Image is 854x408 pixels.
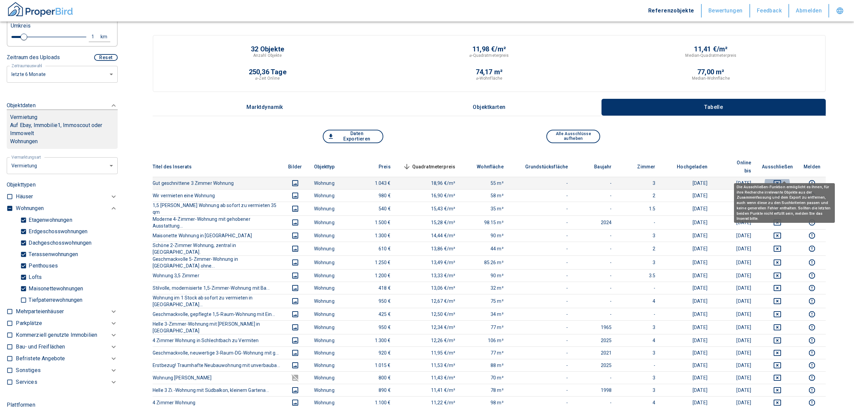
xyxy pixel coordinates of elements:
td: 1965 [573,320,617,334]
img: ProperBird Logo and Home Button [7,1,74,18]
td: - [573,282,617,294]
td: [DATE] [661,294,713,308]
td: 13,33 €/m² [396,269,461,282]
td: [DATE] [713,359,756,371]
button: deselect this listing [762,386,793,394]
button: images [287,179,303,187]
p: Wohnungen [10,137,114,146]
p: Lofts [27,275,42,280]
td: - [509,189,574,202]
td: 3 [617,229,661,242]
button: report this listing [804,297,820,305]
button: Alle Ausschlüsse aufheben [546,130,600,143]
button: images [287,386,303,394]
td: 11,53 €/m² [396,359,461,371]
th: Geschmackvolle, gepflegte 1,5-Raum-Wohnung mit Ein... [153,308,282,320]
span: Baujahr [583,163,612,171]
div: Kommerziell genutzte Immobilien [16,329,118,341]
button: report this listing [804,386,820,394]
th: Maisonette Wohnung in [GEOGRAPHIC_DATA] [153,229,282,242]
p: ⌀-Wohnfläche [476,75,502,81]
button: deselect this listing [762,232,793,240]
p: Penthouses [27,263,58,269]
button: images [287,245,303,253]
td: 88 m² [461,359,509,371]
div: Sonstiges [16,365,118,376]
button: images [287,374,303,382]
td: Wohnung [309,269,352,282]
p: 11,98 €/m² [472,46,506,52]
th: Wohnung [PERSON_NAME] [153,371,282,384]
td: 950 € [352,294,396,308]
td: - [509,215,574,229]
button: images [287,258,303,267]
td: [DATE] [713,308,756,320]
td: 1.300 € [352,334,396,346]
td: 15,43 €/m² [396,202,461,215]
td: 13,06 €/m² [396,282,461,294]
th: 1,5 [PERSON_NAME] Wohnung ab sofort zu vermieten 35 qm [153,202,282,215]
p: Mehrparteienhäuser [16,308,64,316]
td: 55 m² [461,177,509,189]
button: deselect this listing [762,323,793,331]
div: Die Ausschließen-Funktion ermöglicht es Ihnen, für ihre Recherche irrelevante Objekte aus der Zus... [734,183,835,223]
td: Wohnung [309,189,352,202]
td: - [617,308,661,320]
td: [DATE] [661,202,713,215]
td: - [509,371,574,384]
button: Bewertungen [702,4,750,17]
td: [DATE] [661,384,713,396]
span: Online bis [718,159,751,175]
td: 34 m² [461,308,509,320]
td: [DATE] [661,371,713,384]
td: 1.250 € [352,255,396,269]
button: Daten Exportieren [323,130,383,143]
td: 950 € [352,320,396,334]
button: images [287,361,303,369]
td: [DATE] [713,282,756,294]
button: deselect this listing [762,361,793,369]
button: deselect this listing [762,399,793,407]
div: Parkplätze [16,318,118,329]
button: report this listing [804,374,820,382]
td: 106 m² [461,334,509,346]
p: Wohnungen [16,204,43,212]
p: Erdgeschosswohnungen [27,229,87,234]
button: deselect this listing [762,284,793,292]
button: deselect this listing [762,336,793,344]
div: Befristete Angebote [16,353,118,365]
button: images [287,336,303,344]
td: 44 m² [461,242,509,255]
td: - [573,269,617,282]
p: 11,41 €/m² [694,46,728,52]
button: report this listing [804,310,820,318]
td: [DATE] [713,371,756,384]
td: 418 € [352,282,396,294]
th: Bilder [282,157,309,177]
button: deselect this listing [762,258,793,267]
td: - [509,242,574,255]
button: images [287,218,303,227]
td: - [573,189,617,202]
td: Wohnung [309,371,352,384]
th: Schöne 2-Zimmer Wohnung, zentral in [GEOGRAPHIC_DATA]. [153,242,282,255]
td: 90 m² [461,269,509,282]
td: [DATE] [713,320,756,334]
button: images [287,272,303,280]
button: images [287,232,303,240]
td: 1.5 [617,202,661,215]
p: Parkplätze [16,319,42,327]
p: Kommerziell genutzte Immobilien [16,331,97,339]
button: report this listing [804,232,820,240]
p: Anzahl Objekte [253,52,282,58]
span: Wohnfläche [466,163,504,171]
th: Wohnung 3,5 Zimmer [153,269,282,282]
td: 14,44 €/m² [396,229,461,242]
th: Wohnung im 1 Stock ab sofort zu vermieten in [GEOGRAPHIC_DATA]... [153,294,282,308]
button: images [287,284,303,292]
p: 250,36 Tage [249,69,286,75]
td: 2 [617,242,661,255]
td: 11,43 €/m² [396,371,461,384]
td: - [509,282,574,294]
td: Wohnung [309,177,352,189]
